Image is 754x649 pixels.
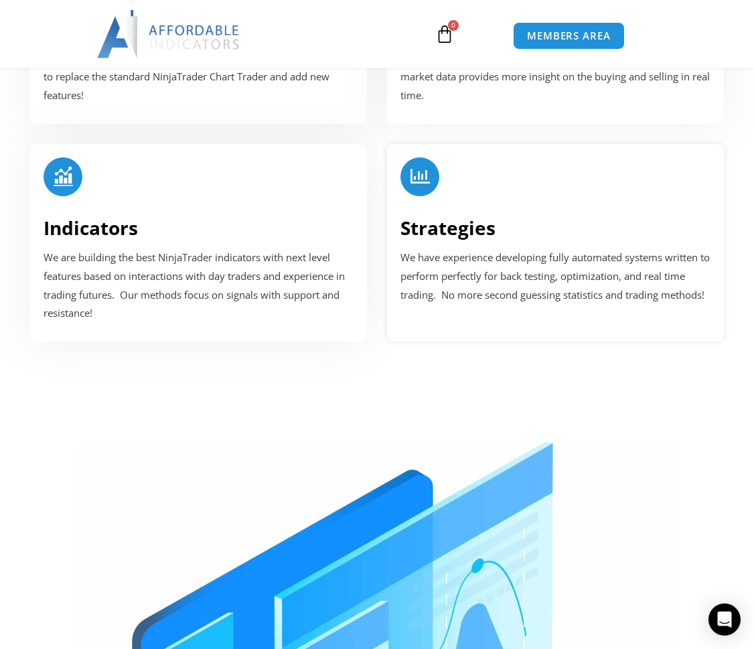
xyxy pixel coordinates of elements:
a: MEMBERS AREA [513,22,625,50]
span: MEMBERS AREA [527,31,611,41]
span: 0 [448,20,459,31]
a: Indicators [44,215,138,240]
a: 0 [415,15,474,54]
div: Open Intercom Messenger [708,603,741,636]
p: We have experience developing fully automated systems written to perform perfectly for back testi... [400,248,710,305]
img: LogoAI | Affordable Indicators – NinjaTrader [97,10,241,58]
span: We are building the best NinjaTrader indicators with next level features based on interactions wi... [44,250,345,320]
a: Strategies [400,215,496,240]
